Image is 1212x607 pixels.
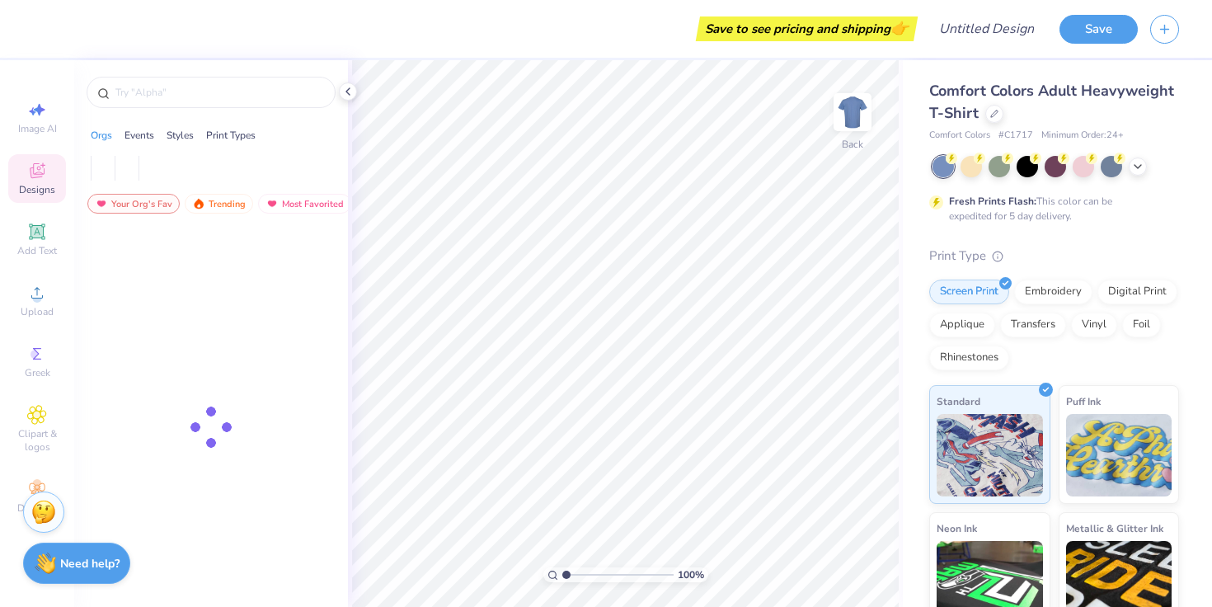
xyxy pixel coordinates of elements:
div: Screen Print [929,280,1009,304]
span: Designs [19,183,55,196]
div: Transfers [1000,313,1066,337]
div: Orgs [91,128,112,143]
img: Standard [937,414,1043,496]
span: Greek [25,366,50,379]
span: 👉 [890,18,909,38]
div: Back [842,137,863,152]
span: Clipart & logos [8,427,66,454]
span: Comfort Colors Adult Heavyweight T-Shirt [929,81,1174,123]
img: most_fav.gif [95,198,108,209]
div: Your Org's Fav [87,194,180,214]
div: Vinyl [1071,313,1117,337]
span: # C1717 [998,129,1033,143]
span: Comfort Colors [929,129,990,143]
div: Print Types [206,128,256,143]
div: Most Favorited [258,194,351,214]
div: Digital Print [1097,280,1177,304]
div: Applique [929,313,995,337]
div: Print Type [929,247,1179,266]
strong: Fresh Prints Flash: [949,195,1036,208]
button: Save [1059,15,1138,44]
div: This color can be expedited for 5 day delivery. [949,194,1152,224]
span: Puff Ink [1066,393,1101,410]
span: Decorate [17,501,57,515]
img: Puff Ink [1066,414,1172,496]
img: most_fav.gif [265,198,279,209]
img: trending.gif [192,198,205,209]
div: Styles [167,128,194,143]
div: Save to see pricing and shipping [700,16,914,41]
input: Try "Alpha" [114,84,325,101]
span: Neon Ink [937,520,977,537]
strong: Need help? [60,556,120,572]
span: Image AI [18,122,57,135]
div: Trending [185,194,253,214]
span: 100 % [678,567,704,582]
span: Standard [937,393,980,410]
span: Upload [21,305,54,318]
div: Embroidery [1014,280,1092,304]
div: Events [124,128,154,143]
div: Foil [1122,313,1161,337]
span: Minimum Order: 24 + [1041,129,1124,143]
div: Rhinestones [929,346,1009,370]
img: Back [836,96,869,129]
span: Add Text [17,244,57,257]
span: Metallic & Glitter Ink [1066,520,1163,537]
input: Untitled Design [926,12,1047,45]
